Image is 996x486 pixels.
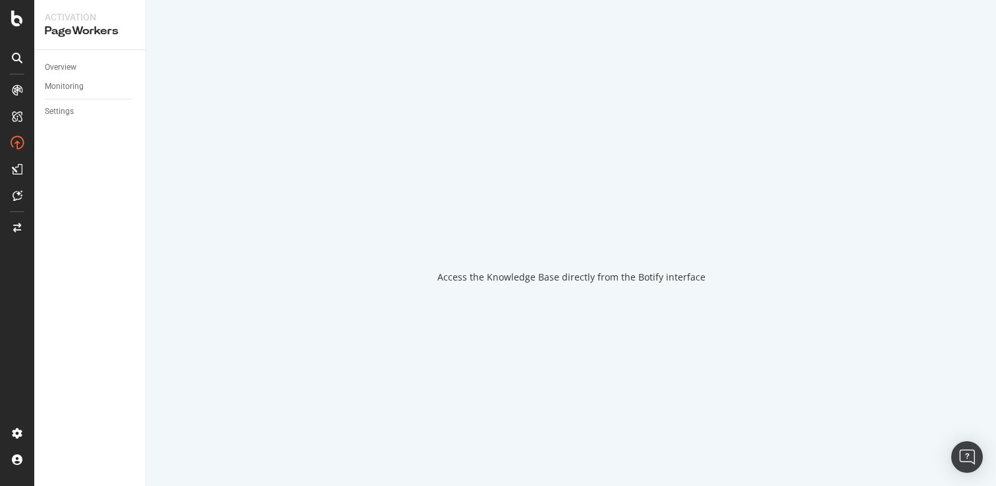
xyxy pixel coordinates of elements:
[45,11,135,24] div: Activation
[524,202,619,250] div: animation
[45,105,74,119] div: Settings
[437,271,705,284] div: Access the Knowledge Base directly from the Botify interface
[951,441,983,473] div: Open Intercom Messenger
[45,80,136,94] a: Monitoring
[45,105,136,119] a: Settings
[45,80,84,94] div: Monitoring
[45,61,136,74] a: Overview
[45,24,135,39] div: PageWorkers
[45,61,76,74] div: Overview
